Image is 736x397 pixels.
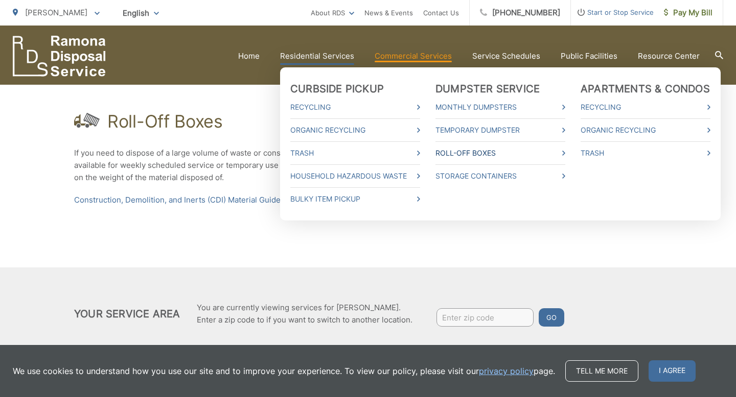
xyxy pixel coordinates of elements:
[290,147,420,159] a: Trash
[581,83,710,95] a: Apartments & Condos
[290,101,420,113] a: Recycling
[375,50,452,62] a: Commercial Services
[581,147,710,159] a: Trash
[423,7,459,19] a: Contact Us
[561,50,617,62] a: Public Facilities
[290,193,420,205] a: Bulky Item Pickup
[25,8,87,17] span: [PERSON_NAME]
[539,308,564,327] button: Go
[290,83,384,95] a: Curbside Pickup
[638,50,700,62] a: Resource Center
[581,101,710,113] a: Recycling
[364,7,413,19] a: News & Events
[197,302,412,326] p: You are currently viewing services for [PERSON_NAME]. Enter a zip code to if you want to switch t...
[238,50,260,62] a: Home
[472,50,540,62] a: Service Schedules
[13,365,555,377] p: We use cookies to understand how you use our site and to improve your experience. To view our pol...
[479,365,534,377] a: privacy policy
[74,147,662,184] p: If you need to dispose of a large volume of waste or construction materials, talk with your helpf...
[581,124,710,136] a: Organic Recycling
[435,147,565,159] a: Roll-Off Boxes
[13,36,106,77] a: EDCD logo. Return to the homepage.
[107,111,223,132] h1: Roll-Off Boxes
[115,4,167,22] span: English
[290,170,420,182] a: Household Hazardous Waste
[435,83,540,95] a: Dumpster Service
[74,308,180,320] h2: Your Service Area
[436,308,534,327] input: Enter zip code
[74,194,298,206] a: Construction, Demolition, and Inerts (CDI) Material Guidelines
[649,360,696,382] span: I agree
[565,360,638,382] a: Tell me more
[435,170,565,182] a: Storage Containers
[435,101,565,113] a: Monthly Dumpsters
[664,7,712,19] span: Pay My Bill
[280,50,354,62] a: Residential Services
[290,124,420,136] a: Organic Recycling
[435,124,565,136] a: Temporary Dumpster
[311,7,354,19] a: About RDS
